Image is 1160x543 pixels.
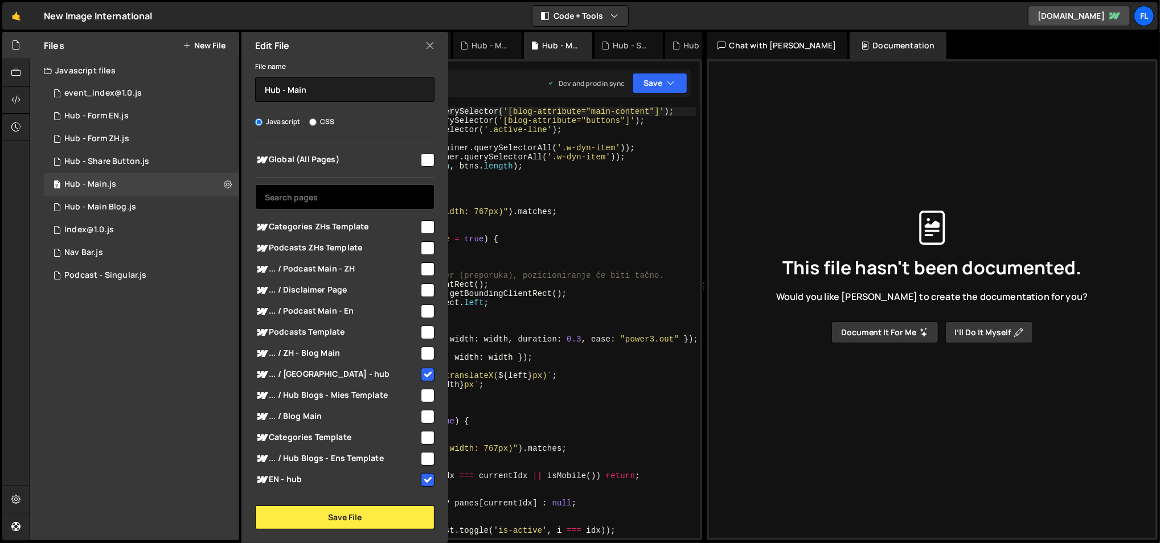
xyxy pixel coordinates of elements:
div: Hub - Main Blog.js [472,40,508,51]
span: ... / Podcast Main - En [255,305,419,318]
span: This file hasn't been documented. [782,258,1081,277]
button: New File [183,41,226,50]
div: Hub - Form ZH.js [64,134,129,144]
div: Nav Bar.js [64,248,103,258]
div: Nav Bar.js [44,241,239,264]
div: 15795/47675.js [44,127,239,150]
a: Fl [1134,6,1154,26]
label: Javascript [255,116,301,127]
h2: Edit File [255,39,289,52]
div: Hub - Share Button.js [64,157,149,167]
div: Hub - Form EN.js [64,111,129,121]
div: Hub - Form EN.js [683,40,720,51]
span: Podcasts ZHs Template [255,241,419,255]
span: ... / ZH - Blog Main [255,347,419,360]
span: ... / Disclaimer Page [255,283,419,297]
div: Podcast - Singular.js [44,264,239,287]
button: Save File [255,505,435,529]
div: Index@1.0.js [64,225,114,235]
div: 15795/46323.js [44,173,239,196]
span: Podcasts Template [255,326,419,339]
div: 15795/42190.js [44,82,239,105]
span: Would you like [PERSON_NAME] to create the documentation for you? [776,290,1088,303]
input: Search pages [255,184,435,209]
div: Hub - Main.js [542,40,579,51]
label: CSS [309,116,334,127]
div: New Image International [44,9,153,23]
button: Code + Tools [532,6,628,26]
span: ... / Hub Blogs - Ens Template [255,452,419,466]
div: event_index@1.0.js [64,88,142,98]
span: 2 [54,181,60,190]
button: I’ll do it myself [945,322,1033,343]
span: Global (All Pages) [255,153,419,167]
span: ... / Blog Main [255,410,419,423]
div: 15795/44313.js [44,219,239,241]
span: ... / [GEOGRAPHIC_DATA] - hub [255,368,419,381]
a: 🤙 [2,2,30,30]
div: Chat with [PERSON_NAME] [707,32,848,59]
input: Javascript [255,118,263,126]
a: [DOMAIN_NAME] [1028,6,1130,26]
label: File name [255,61,286,72]
div: Documentation [850,32,946,59]
div: Hub - Main Blog.js [64,202,136,212]
button: Document it for me [831,322,938,343]
span: EN - hub [255,473,419,487]
span: Categories ZHs Template [255,220,419,234]
input: CSS [309,118,317,126]
span: Categories Template [255,431,419,445]
div: Hub - Main.js [64,179,116,190]
div: 15795/46353.js [44,196,239,219]
div: Hub - Share Button.js [613,40,649,51]
div: Dev and prod in sync [547,79,625,88]
div: 15795/47676.js [44,105,239,127]
button: Save [632,73,687,93]
div: Javascript files [30,59,239,82]
div: 15795/47629.js [44,150,239,173]
input: Name [255,77,435,102]
span: ... / Hub Blogs - Mies Template [255,389,419,402]
span: ... / Podcast Main - ZH [255,262,419,276]
h2: Files [44,39,64,52]
div: Podcast - Singular.js [64,270,146,281]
